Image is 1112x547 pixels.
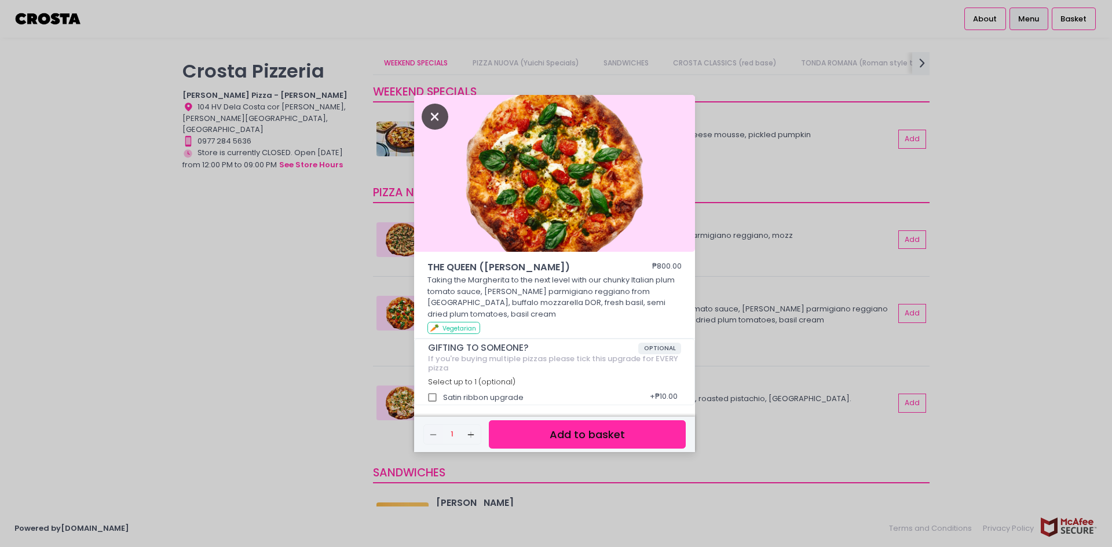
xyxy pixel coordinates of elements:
span: 🥕 [430,322,439,333]
p: Taking the Margherita to the next level with our chunky Italian plum tomato sauce, [PERSON_NAME] ... [427,274,682,320]
span: Vegetarian [442,324,476,333]
img: THE QUEEN (Margherita) [414,95,695,252]
div: If you're buying multiple pizzas please tick this upgrade for EVERY pizza [428,354,682,372]
span: THE QUEEN ([PERSON_NAME]) [427,260,619,274]
button: Add to basket [489,420,686,449]
div: ₱800.00 [652,260,682,274]
button: Close [422,110,448,122]
span: OPTIONAL [638,343,682,354]
div: + ₱10.00 [646,387,681,409]
span: GIFTING TO SOMEONE? [428,343,638,353]
span: Select up to 1 (optional) [428,377,515,387]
